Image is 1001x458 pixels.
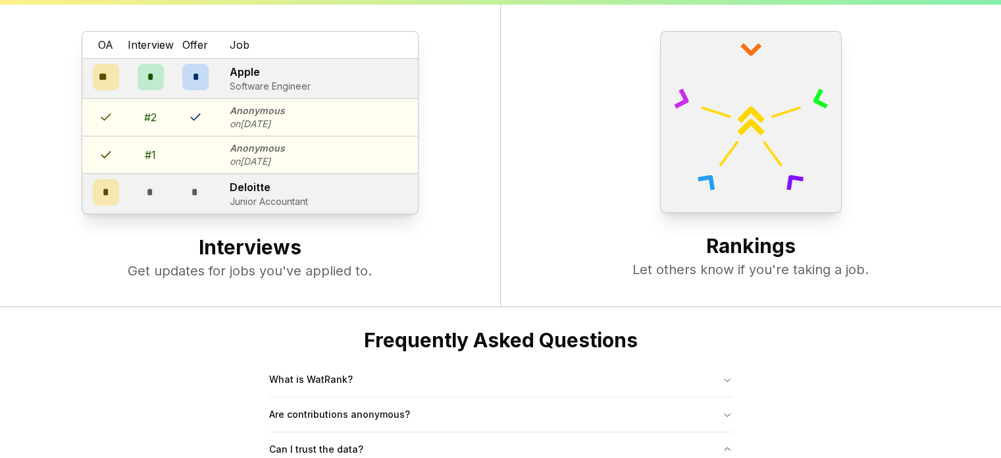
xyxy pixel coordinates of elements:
[230,37,249,53] span: Job
[230,104,285,117] p: Anonymous
[144,109,157,125] div: # 2
[230,195,308,208] p: Junior Accountant
[269,397,732,432] button: Are contributions anonymous?
[26,262,474,280] p: Get updates for jobs you've applied to.
[269,328,732,352] h2: Frequently Asked Questions
[230,142,285,155] p: Anonymous
[230,80,311,93] p: Software Engineer
[230,117,285,130] p: on [DATE]
[145,147,156,163] div: # 1
[26,235,474,262] h2: Interviews
[128,37,174,53] span: Interview
[182,37,208,53] span: Offer
[269,362,732,397] button: What is WatRank?
[230,155,285,168] p: on [DATE]
[230,64,311,80] p: Apple
[230,179,308,195] p: Deloitte
[527,260,975,279] p: Let others know if you're taking a job.
[527,234,975,260] h2: Rankings
[98,37,113,53] span: OA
